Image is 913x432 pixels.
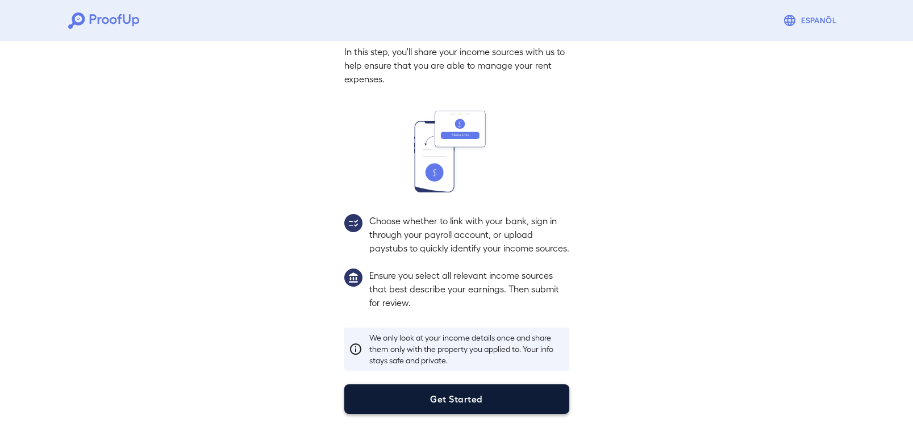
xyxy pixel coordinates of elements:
button: Espanõl [778,9,845,32]
p: In this step, you'll share your income sources with us to help ensure that you are able to manage... [344,45,569,86]
img: group1.svg [344,269,362,287]
img: group2.svg [344,214,362,232]
img: transfer_money.svg [414,111,499,192]
p: We only look at your income details once and share them only with the property you applied to. Yo... [369,332,565,366]
p: Ensure you select all relevant income sources that best describe your earnings. Then submit for r... [369,269,569,309]
button: Get Started [344,384,569,414]
p: Choose whether to link with your bank, sign in through your payroll account, or upload paystubs t... [369,214,569,255]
